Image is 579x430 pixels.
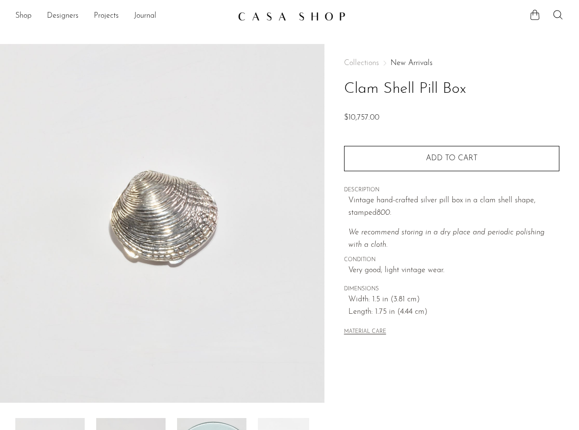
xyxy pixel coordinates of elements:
[348,294,559,306] span: Width: 1.5 in (3.81 cm)
[344,186,559,195] span: DESCRIPTION
[344,146,559,171] button: Add to cart
[94,10,119,22] a: Projects
[344,329,386,336] button: MATERIAL CARE
[134,10,156,22] a: Journal
[344,59,379,67] span: Collections
[348,265,559,277] span: Very good; light vintage wear.
[348,229,545,249] i: We recommend storing in a dry place and periodic polishing with a cloth.
[344,59,559,67] nav: Breadcrumbs
[348,306,559,319] span: Length: 1.75 in (4.44 cm)
[15,8,230,24] nav: Desktop navigation
[47,10,78,22] a: Designers
[348,195,559,219] p: Vintage hand-crafted silver pill box in a clam shell shape, stamped .
[15,10,32,22] a: Shop
[15,8,230,24] ul: NEW HEADER MENU
[344,256,559,265] span: CONDITION
[344,285,559,294] span: DIMENSIONS
[344,77,559,101] h1: Clam Shell Pill Box
[390,59,433,67] a: New Arrivals
[344,114,379,121] span: $10,757.00
[377,209,390,217] em: 800
[426,154,478,163] span: Add to cart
